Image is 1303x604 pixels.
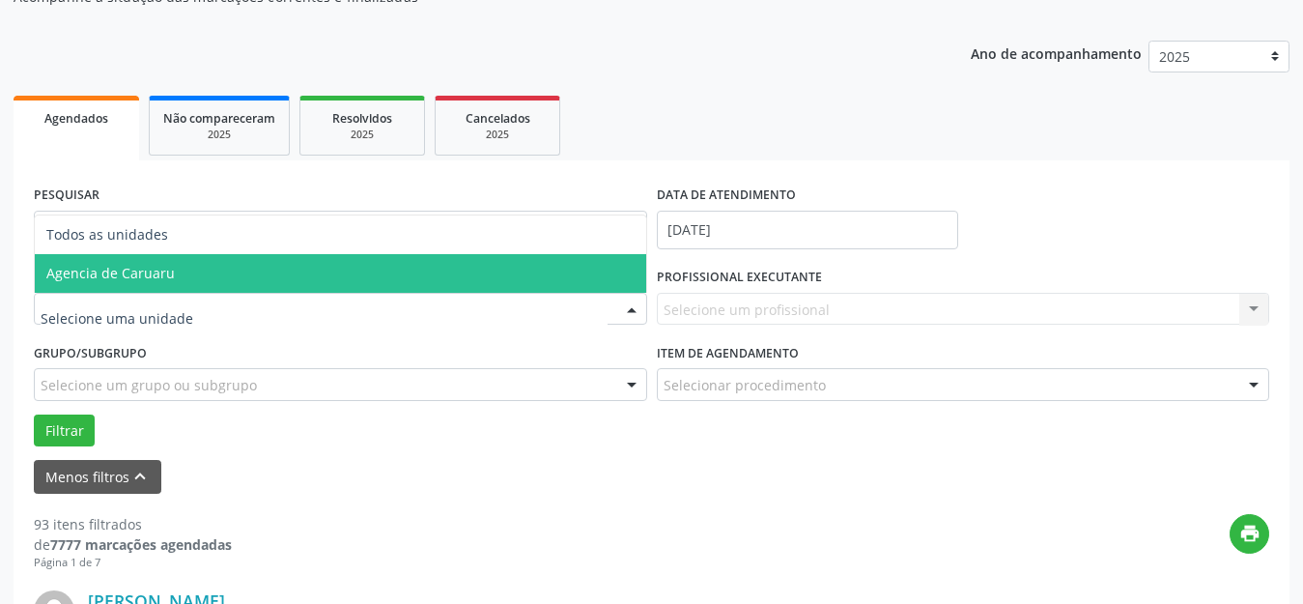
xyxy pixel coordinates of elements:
[34,534,232,555] div: de
[657,263,822,293] label: PROFISSIONAL EXECUTANTE
[971,41,1142,65] p: Ano de acompanhamento
[34,514,232,534] div: 93 itens filtrados
[163,110,275,127] span: Não compareceram
[657,181,796,211] label: DATA DE ATENDIMENTO
[1230,514,1269,554] button: print
[46,225,168,244] span: Todos as unidades
[46,264,175,282] span: Agencia de Caruaru
[664,375,826,395] span: Selecionar procedimento
[163,128,275,142] div: 2025
[449,128,546,142] div: 2025
[34,211,647,249] input: Nome, código do beneficiário ou CPF
[314,128,411,142] div: 2025
[34,181,99,211] label: PESQUISAR
[466,110,530,127] span: Cancelados
[332,110,392,127] span: Resolvidos
[34,415,95,447] button: Filtrar
[34,460,161,494] button: Menos filtroskeyboard_arrow_up
[1239,523,1261,544] i: print
[34,555,232,571] div: Página 1 de 7
[657,211,958,249] input: Selecione um intervalo
[657,338,799,368] label: Item de agendamento
[129,466,151,487] i: keyboard_arrow_up
[41,375,257,395] span: Selecione um grupo ou subgrupo
[44,110,108,127] span: Agendados
[50,535,232,554] strong: 7777 marcações agendadas
[34,338,147,368] label: Grupo/Subgrupo
[41,300,608,338] input: Selecione uma unidade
